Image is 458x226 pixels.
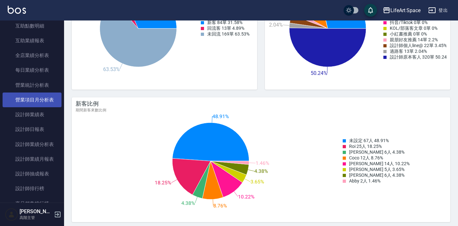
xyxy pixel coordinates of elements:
div: 親朋好友推薦 14單 2.2% [383,37,446,43]
a: 商品銷售排行榜 [3,196,61,211]
img: Person [5,208,18,221]
div: [PERSON_NAME] 6人 4.38% [343,149,410,155]
p: 高階主管 [20,215,52,221]
a: 設計師日報表 [3,122,61,137]
div: [PERSON_NAME] 14人 10.22% [343,161,410,167]
text: 10.22% [238,193,255,199]
a: 營業統計分析表 [3,78,61,93]
a: 互助業績報表 [3,33,61,48]
div: Coco 12人 8.76% [343,155,410,161]
img: Logo [8,6,26,14]
button: LifeArt Space [380,4,423,17]
text: 2.04% [269,22,283,28]
text: 50.24% [311,70,327,76]
div: [PERSON_NAME] 5人 3.65% [343,167,410,173]
text: 63.53% [103,66,120,72]
a: 設計師抽成報表 [3,166,61,181]
a: 設計師排行榜 [3,181,61,196]
a: 設計師業績月報表 [3,152,61,166]
div: 小紅書推薦 0單 0% [383,31,446,37]
text: 4.38% [254,168,268,174]
a: 設計師業績表 [3,107,61,122]
a: 互助點數明細 [3,19,61,33]
text: 3.65% [250,179,264,185]
text: 1.46% [256,160,269,166]
div: 新客比例 [76,100,446,108]
text: 48.91% [212,113,229,119]
div: 期間新客來數比例 [76,108,446,113]
h5: [PERSON_NAME] [20,208,52,215]
a: 全店業績分析表 [3,48,61,63]
a: 每日業績分析表 [3,63,61,77]
text: 18.25% [155,180,171,186]
a: 設計師業績分析表 [3,137,61,152]
div: Roi 25人 18.25% [343,144,410,149]
text: 4.38% [181,200,195,206]
div: LifeArt Space [390,6,421,14]
div: 回流客 13單 4.89% [201,26,249,31]
button: save [364,4,377,17]
button: 登出 [426,4,450,16]
div: 新客 84單 31.58% [201,20,249,26]
div: [PERSON_NAME] 6人 4.38% [343,173,410,178]
div: 過路客 13單 2.04% [383,49,446,54]
div: 未設定 67人 48.91% [343,138,410,144]
text: 8.76% [213,203,227,209]
div: 抖音/Tiktok 0單 0% [383,20,446,26]
div: 未回流 169單 63.53% [201,31,249,37]
a: 營業項目月分析表 [3,93,61,107]
div: 設計師原本客人 320單 50.24% [383,54,446,60]
div: 設計師個人line@ 22單 3.45% [383,43,446,49]
div: Abby 2人 1.46% [343,178,410,184]
div: KOL/部落客文章 0單 0% [383,26,446,31]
